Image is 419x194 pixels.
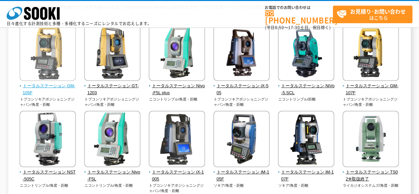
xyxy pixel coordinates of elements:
[342,162,399,182] a: トータルステーション TS02※取扱終了
[20,97,76,107] p: トプコンソキアポジショニングジャパン/角度・距離
[20,162,76,182] a: トータルステーション NST-505C
[278,83,335,97] span: トータルステーション NiVo-5.SCL
[265,6,333,10] span: お電話でのお問い合わせは
[342,169,399,183] span: トータルステーション TS02※取扱終了
[342,76,399,96] a: トータルステーション GM-107F
[342,111,399,169] img: トータルステーション TS02※取扱終了
[350,7,406,15] strong: お見積り･お問い合わせ
[213,76,270,96] a: トータルステーション iX-505
[84,97,141,107] p: トプコンソキアポジショニングジャパン/角度・距離
[84,183,141,188] p: ニコントリンブル/角度・距離
[149,25,205,83] img: トータルステーション Nivo-F5L plus
[84,76,141,96] a: トータルステーション GT-1203
[278,162,335,182] a: トータルステーション iM-107F
[84,169,141,183] span: トータルステーション Nivo-F5L
[213,162,270,182] a: トータルステーション iM-105F
[20,25,76,83] img: トータルステーション GM-105F
[84,162,141,182] a: トータルステーション Nivo-F5L
[84,83,141,97] span: トータルステーション GT-1203
[20,111,76,169] img: トータルステーション NST-505C
[84,25,140,83] img: トータルステーション GT-1203
[7,22,152,26] p: 日々進化する計測技術と多種・多様化するニーズにレンタルでお応えします。
[213,97,270,107] p: トプコンソキアポジショニングジャパン/角度・距離
[149,169,205,183] span: トータルステーション iX-1005
[149,183,205,194] p: トプコンソキアポジショニングジャパン/角度・距離
[20,183,76,188] p: ニコントリンブル/角度・距離
[342,183,399,188] p: ライカジオシステムズ/角度・距離
[213,25,270,83] img: トータルステーション iX-505
[278,169,335,183] span: トータルステーション iM-107F
[288,25,300,31] span: 17:30
[149,111,205,169] img: トータルステーション iX-1005
[278,97,335,102] p: ニコントリンブル/距離
[342,83,399,97] span: トータルステーション GM-107F
[278,76,335,96] a: トータルステーション NiVo-5.SCL
[213,169,270,183] span: トータルステーション iM-105F
[149,162,205,182] a: トータルステーション iX-1005
[20,76,76,96] a: トータルステーション GM-105F
[265,25,331,31] span: (平日 ～ 土日、祝日除く)
[265,10,333,24] a: [PHONE_NUMBER]
[149,97,205,102] p: ニコントリンブル/角度・距離
[84,111,140,169] img: トータルステーション Nivo-F5L
[333,6,412,23] a: お見積り･お問い合わせはこちら
[278,183,335,188] p: ソキア/角度・距離
[342,25,399,83] img: トータルステーション GM-107F
[337,6,412,23] span: はこちら
[20,83,76,97] span: トータルステーション GM-105F
[213,111,270,169] img: トータルステーション iM-105F
[275,25,284,31] span: 8:50
[20,169,76,183] span: トータルステーション NST-505C
[213,83,270,97] span: トータルステーション iX-505
[149,76,205,96] a: トータルステーション Nivo-F5L plus
[278,25,334,83] img: トータルステーション NiVo-5.SCL
[149,83,205,97] span: トータルステーション Nivo-F5L plus
[213,183,270,188] p: ソキア/角度・距離
[278,111,334,169] img: トータルステーション iM-107F
[342,97,399,107] p: トプコンソキアポジショニングジャパン/角度・距離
